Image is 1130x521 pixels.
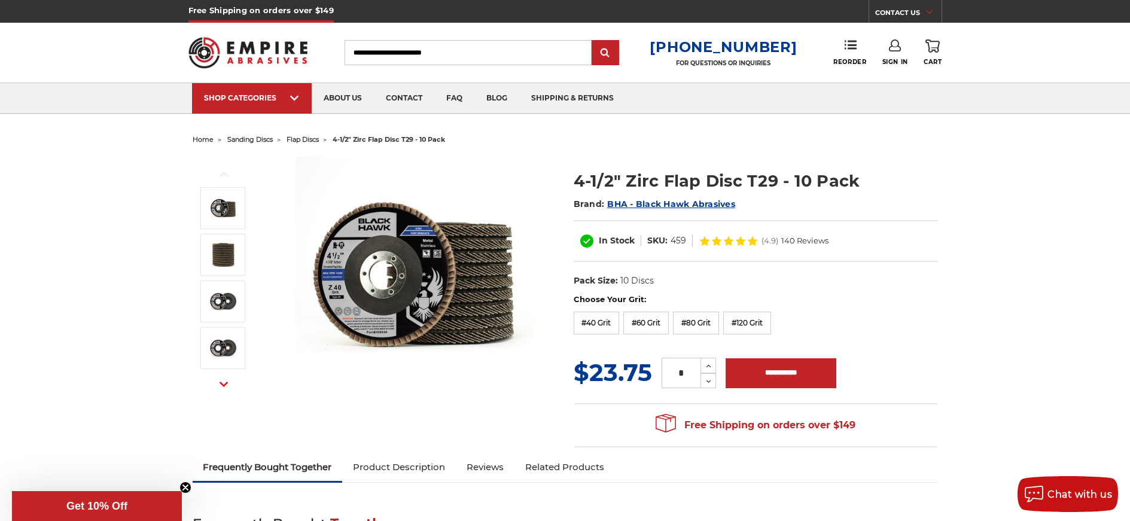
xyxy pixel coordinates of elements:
dd: 459 [671,234,686,247]
dt: Pack Size: [574,275,618,287]
a: flap discs [287,135,319,144]
a: faq [434,83,474,114]
span: (4.9) [762,237,778,245]
p: FOR QUESTIONS OR INQUIRIES [650,59,797,67]
a: Frequently Bought Together [193,454,343,480]
div: Get 10% OffClose teaser [12,491,182,521]
dt: SKU: [647,234,668,247]
a: BHA - Black Hawk Abrasives [607,199,735,209]
a: Cart [924,39,942,66]
a: Reviews [456,454,514,480]
a: Reorder [833,39,866,65]
img: 4.5" Black Hawk Zirconia Flap Disc 10 Pack [208,193,238,223]
a: Related Products [514,454,615,480]
span: 4-1/2" zirc flap disc t29 - 10 pack [333,135,445,144]
span: Chat with us [1047,489,1112,500]
div: SHOP CATEGORIES [204,93,300,102]
h1: 4-1/2" Zirc Flap Disc T29 - 10 Pack [574,169,938,193]
span: Reorder [833,58,866,66]
button: Next [209,371,238,397]
a: shipping & returns [519,83,626,114]
label: Choose Your Grit: [574,294,938,306]
a: about us [312,83,374,114]
span: Sign In [882,58,908,66]
span: Free Shipping on orders over $149 [656,413,855,437]
a: home [193,135,214,144]
img: 4.5" Black Hawk Zirconia Flap Disc 10 Pack [295,157,534,396]
button: Previous [209,162,238,187]
button: Close teaser [179,482,191,493]
span: In Stock [599,235,635,246]
a: sanding discs [227,135,273,144]
a: [PHONE_NUMBER] [650,38,797,56]
a: Product Description [342,454,456,480]
a: contact [374,83,434,114]
img: 40 grit zirc flap disc [208,287,238,316]
img: 60 grit zirc flap disc [208,333,238,363]
dd: 10 Discs [620,275,654,287]
span: Cart [924,58,942,66]
img: 10 pack of premium black hawk flap discs [208,240,238,270]
span: Brand: [574,199,605,209]
input: Submit [593,41,617,65]
img: Empire Abrasives [188,29,308,76]
button: Chat with us [1018,476,1118,512]
span: 140 Reviews [781,237,829,245]
a: CONTACT US [875,6,942,23]
a: blog [474,83,519,114]
span: $23.75 [574,358,652,387]
span: Get 10% Off [66,500,127,512]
